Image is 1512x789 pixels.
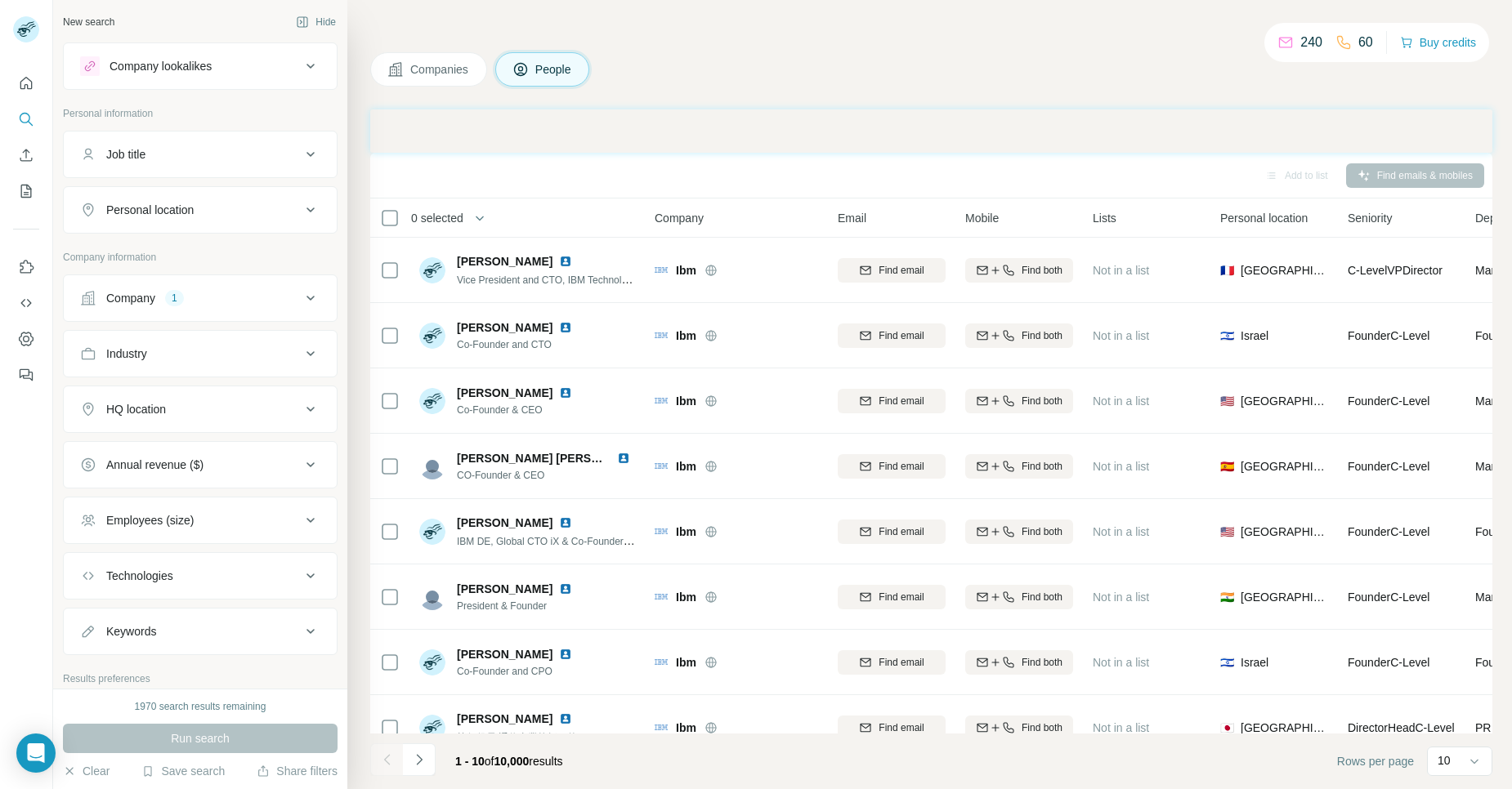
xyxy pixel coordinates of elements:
[838,585,946,609] button: Find email
[965,519,1073,544] button: Find both
[965,585,1073,609] button: Find both
[1022,459,1062,474] span: Find both
[16,733,56,773] div: Open Intercom Messenger
[1438,752,1451,769] p: 10
[64,501,337,540] button: Employees (size)
[838,323,946,348] button: Find email
[1348,721,1455,734] span: Director Head C-Level
[370,20,1492,42] h4: Search
[676,262,696,279] span: Ibm
[1093,525,1149,538] span: Not in a list
[838,715,946,740] button: Find email
[419,584,445,610] img: Avatar
[13,360,39,390] button: Feedback
[655,267,668,272] img: Logo of Ibm
[141,763,225,779] button: Save search
[457,385,552,401] span: [PERSON_NAME]
[13,140,39,170] button: Enrich CSV
[106,568,173,584] div: Technologies
[676,458,696,475] span: Ibm
[1241,524,1328,540] span: [GEOGRAPHIC_DATA]
[419,453,445,479] img: Avatar
[1348,210,1392,226] span: Seniority
[1348,329,1429,342] span: Founder C-Level
[106,146,145,163] div: Job title
[419,649,445,675] img: Avatar
[1348,394,1429,408] span: Founder C-Level
[617,452,630,465] img: LinkedIn logo
[106,401,166,417] div: HQ location
[1220,328,1234,344] span: 🇮🇱
[879,524,924,539] span: Find email
[676,589,696,605] span: Ibm
[676,393,696,409] span: Ibm
[106,345,147,362] div: Industry
[655,594,668,599] img: Logo of Ibm
[64,556,337,595] button: Technologies
[419,388,445,414] img: Avatar
[64,135,337,174] button: Job title
[64,279,337,318] button: Company1
[1241,328,1268,344] span: Israel
[965,323,1073,348] button: Find both
[1220,589,1234,605] span: 🇮🇳
[1220,720,1234,736] span: 🇯🇵
[1022,655,1062,670] span: Find both
[63,250,338,265] p: Company information
[457,664,579,679] span: Co-Founder and CPO
[838,454,946,479] button: Find email
[63,671,338,686] p: Results preferences
[106,457,204,473] div: Annual revenue ($)
[64,190,337,230] button: Personal location
[1220,458,1234,475] span: 🇪🇸
[13,176,39,206] button: My lists
[419,323,445,349] img: Avatar
[1093,656,1149,669] span: Not in a list
[879,394,924,408] span: Find email
[457,599,579,613] span: President & Founder
[965,650,1073,675] button: Find both
[879,328,924,343] span: Find email
[965,258,1073,283] button: Find both
[370,109,1492,153] iframe: Banner
[485,755,494,768] span: of
[64,612,337,651] button: Keywords
[106,290,155,306] div: Company
[457,253,552,270] span: [PERSON_NAME]
[1348,591,1429,604] span: Founder C-Level
[1241,458,1328,475] span: [GEOGRAPHIC_DATA]
[1241,654,1268,671] span: Israel
[838,519,946,544] button: Find email
[1093,329,1149,342] span: Not in a list
[879,590,924,604] span: Find email
[410,61,470,78] span: Companies
[63,106,338,121] p: Personal information
[1300,33,1322,52] p: 240
[1093,210,1116,226] span: Lists
[655,724,668,729] img: Logo of Ibm
[535,61,573,78] span: People
[403,743,436,776] button: Navigate to next page
[110,58,212,74] div: Company lookalikes
[457,273,891,286] span: Vice President and CTO, IBM Technology, [GEOGRAPHIC_DATA] and Director of R&D, IBM France
[1348,656,1429,669] span: Founder C-Level
[965,389,1073,413] button: Find both
[1093,591,1149,604] span: Not in a list
[655,332,668,337] img: Logo of Ibm
[1093,460,1149,473] span: Not in a list
[1022,590,1062,604] span: Find both
[1348,525,1429,538] span: Founder C-Level
[1241,720,1328,736] span: [GEOGRAPHIC_DATA]
[494,755,530,768] span: 10,000
[838,210,866,226] span: Email
[106,512,194,528] div: Employees (size)
[655,463,668,468] img: Logo of Ibm
[457,337,579,352] span: Co-Founder and CTO
[419,257,445,283] img: Avatar
[419,715,445,741] img: Avatar
[64,47,337,86] button: Company lookalikes
[1093,394,1149,408] span: Not in a list
[457,581,552,597] span: [PERSON_NAME]
[676,328,696,344] span: Ibm
[1358,33,1373,52] p: 60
